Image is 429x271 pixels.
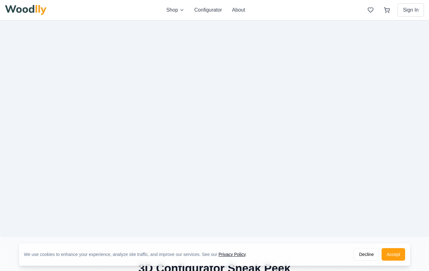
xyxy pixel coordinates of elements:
[398,3,424,17] button: Sign In
[166,6,184,14] button: Shop
[382,248,405,261] button: Accept
[24,251,252,258] div: We use cookies to enhance your experience, analyze site traffic, and improve our services. See our .
[219,252,246,257] a: Privacy Policy
[5,5,46,15] img: Woodlly
[354,248,379,261] button: Decline
[194,6,222,14] button: Configurator
[232,6,245,14] button: About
